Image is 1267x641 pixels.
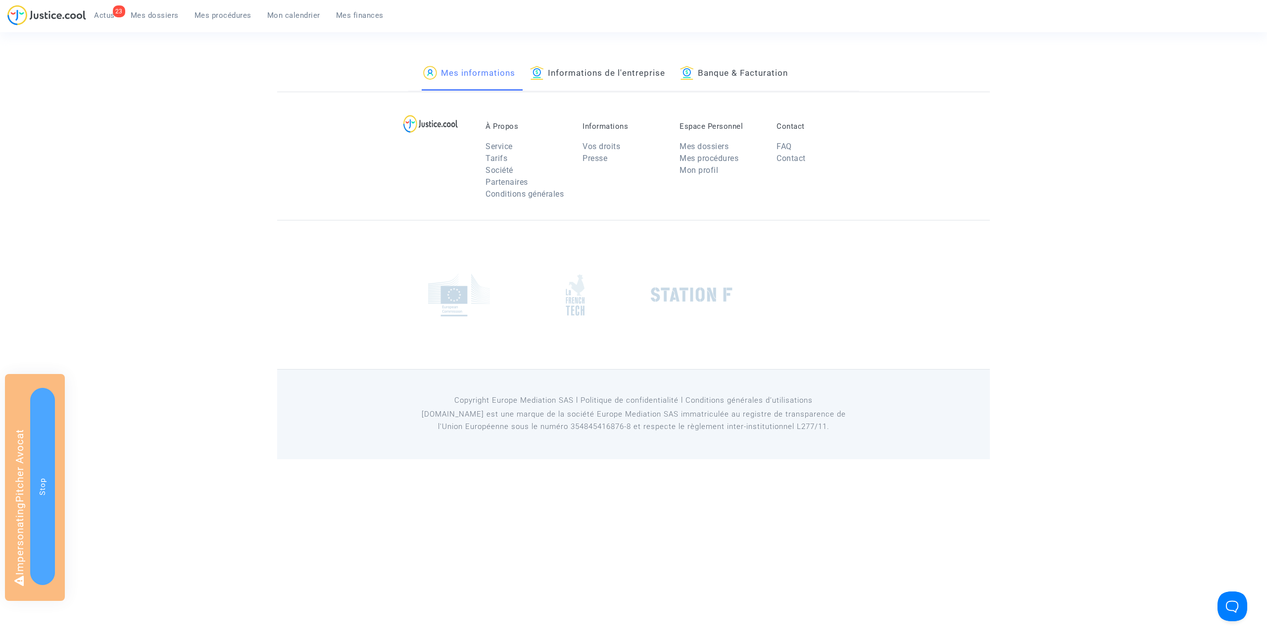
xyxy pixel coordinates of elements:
[530,57,665,91] a: Informations de l'entreprise
[267,11,320,20] span: Mon calendrier
[680,142,729,151] a: Mes dossiers
[486,189,564,199] a: Conditions générales
[651,287,732,302] img: stationf.png
[259,8,328,23] a: Mon calendrier
[123,8,187,23] a: Mes dossiers
[1218,591,1247,621] iframe: Help Scout Beacon - Open
[486,165,513,175] a: Société
[195,11,251,20] span: Mes procédures
[777,154,806,163] a: Contact
[328,8,391,23] a: Mes finances
[777,122,859,131] p: Contact
[423,66,437,80] img: icon-passager.svg
[566,274,585,316] img: french_tech.png
[486,142,513,151] a: Service
[408,394,859,407] p: Copyright Europe Mediation SAS l Politique de confidentialité l Conditions générales d’utilisa...
[403,115,458,133] img: logo-lg.svg
[486,154,507,163] a: Tarifs
[680,154,738,163] a: Mes procédures
[423,57,515,91] a: Mes informations
[94,11,115,20] span: Actus
[86,8,123,23] a: 23Actus
[7,5,86,25] img: jc-logo.svg
[486,122,568,131] p: À Propos
[131,11,179,20] span: Mes dossiers
[187,8,259,23] a: Mes procédures
[530,66,544,80] img: icon-banque.svg
[680,66,694,80] img: icon-banque.svg
[583,154,607,163] a: Presse
[336,11,384,20] span: Mes finances
[486,177,528,187] a: Partenaires
[777,142,792,151] a: FAQ
[113,5,125,17] div: 23
[680,165,718,175] a: Mon profil
[583,142,620,151] a: Vos droits
[5,374,65,601] div: Impersonating
[428,273,490,317] img: europe_commision.png
[680,57,788,91] a: Banque & Facturation
[680,122,762,131] p: Espace Personnel
[583,122,665,131] p: Informations
[408,408,859,433] p: [DOMAIN_NAME] est une marque de la société Europe Mediation SAS immatriculée au registre de tr...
